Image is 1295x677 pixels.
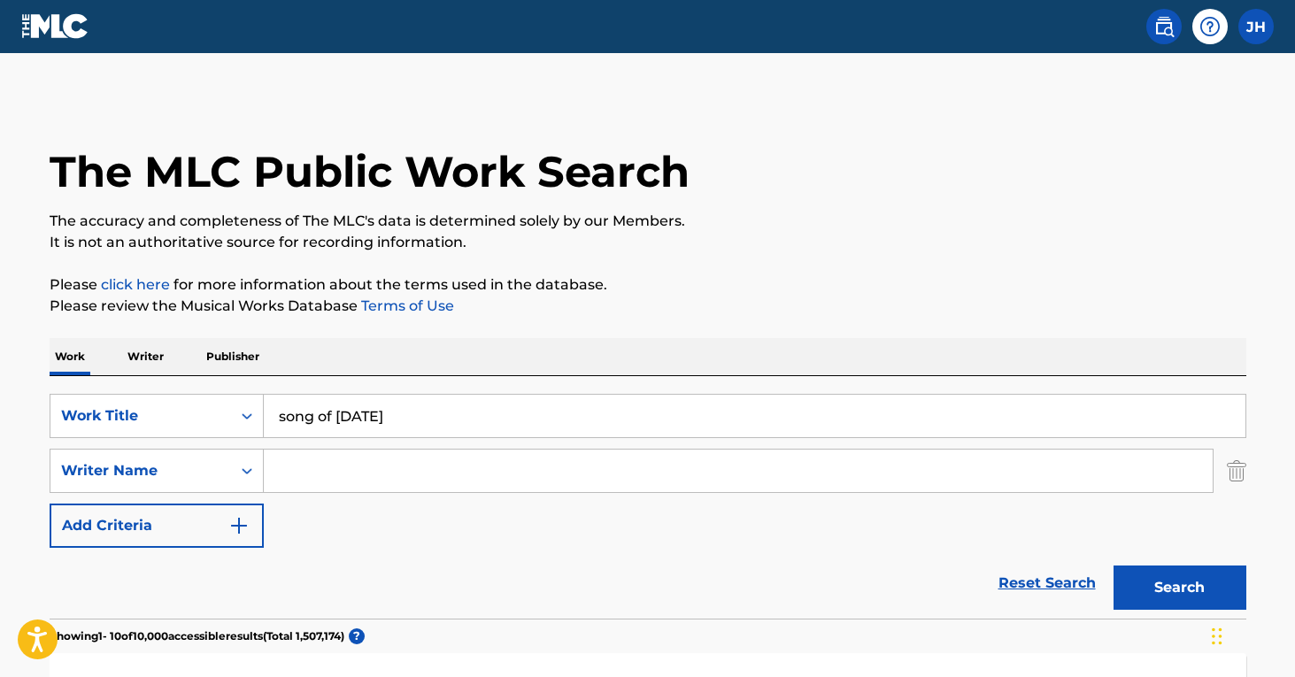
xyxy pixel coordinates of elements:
button: Search [1114,565,1246,610]
div: Help [1192,9,1228,44]
iframe: Resource Center [1245,425,1295,571]
h1: The MLC Public Work Search [50,145,690,198]
p: Publisher [201,338,265,375]
a: click here [101,276,170,293]
iframe: Chat Widget [1206,592,1295,677]
img: search [1153,16,1175,37]
p: Please for more information about the terms used in the database. [50,274,1246,296]
button: Add Criteria [50,504,264,548]
a: Public Search [1146,9,1182,44]
img: 9d2ae6d4665cec9f34b9.svg [228,515,250,536]
div: Work Title [61,405,220,427]
p: Writer [122,338,169,375]
div: Writer Name [61,460,220,481]
a: Terms of Use [358,297,454,314]
span: ? [349,628,365,644]
p: Showing 1 - 10 of 10,000 accessible results (Total 1,507,174 ) [50,628,344,644]
p: The accuracy and completeness of The MLC's data is determined solely by our Members. [50,211,1246,232]
p: Work [50,338,90,375]
div: Drag [1212,610,1222,663]
img: help [1199,16,1221,37]
form: Search Form [50,394,1246,619]
div: User Menu [1238,9,1274,44]
img: Delete Criterion [1227,449,1246,493]
img: MLC Logo [21,13,89,39]
a: Reset Search [990,564,1105,603]
p: Please review the Musical Works Database [50,296,1246,317]
p: It is not an authoritative source for recording information. [50,232,1246,253]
